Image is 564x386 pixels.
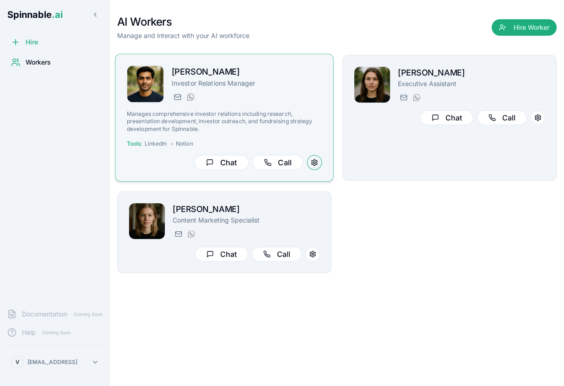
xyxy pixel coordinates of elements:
button: WhatsApp [184,92,195,103]
button: WhatsApp [185,228,196,239]
img: Dana Allen [354,67,390,103]
img: WhatsApp [413,94,420,101]
span: Notion [176,140,193,147]
h2: [PERSON_NAME] [173,203,320,216]
button: Chat [195,247,248,261]
span: Coming Soon [39,328,74,337]
button: V[EMAIL_ADDRESS] [7,353,103,371]
button: Chat [420,110,473,125]
span: Help [22,328,36,337]
p: Investor Relations Manager [172,78,322,87]
p: Content Marketing Specialist [173,216,320,225]
button: WhatsApp [411,92,422,103]
p: [EMAIL_ADDRESS] [27,359,77,366]
span: • [171,140,174,147]
span: Tools: [127,140,143,147]
span: LinkedIn [145,140,167,147]
p: Executive Assistant [398,79,545,88]
button: Send email to sofia@getspinnable.ai [173,228,184,239]
img: WhatsApp [188,230,195,238]
span: Documentation [22,310,67,319]
img: Sofia Guðmundsson [129,203,165,239]
p: Manage and interact with your AI workforce [117,31,249,40]
p: Manages comprehensive investor relations including research, presentation development, investor o... [127,110,322,133]
span: .ai [52,9,63,20]
button: Call [252,155,303,170]
button: Call [477,110,527,125]
button: Send email to kai.dvorak@getspinnable.ai [172,92,183,103]
span: Coming Soon [71,310,105,319]
a: Hire Worker [492,24,557,33]
h2: [PERSON_NAME] [398,66,545,79]
h2: [PERSON_NAME] [172,65,322,79]
span: Spinnable [7,9,63,20]
h1: AI Workers [117,15,249,29]
span: Workers [26,58,51,67]
button: Send email to dana.allen@getspinnable.ai [398,92,409,103]
button: Call [252,247,302,261]
button: Chat [195,155,249,170]
button: Hire Worker [492,19,557,36]
img: Kai Dvorak [127,66,164,103]
img: WhatsApp [187,93,194,101]
span: V [16,359,20,366]
span: Hire [26,38,38,47]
